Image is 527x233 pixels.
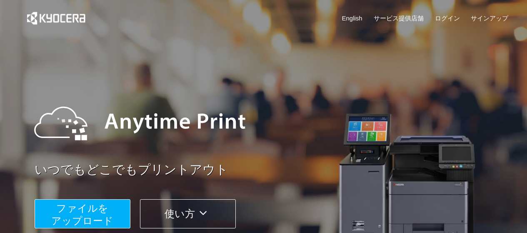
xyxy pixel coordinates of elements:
a: ログイン [435,14,460,23]
button: 使い方 [140,199,236,228]
button: ファイルを​​アップロード [35,199,130,228]
a: サービス提供店舗 [374,14,424,23]
a: English [342,14,362,23]
a: いつでもどこでもプリントアウト [35,161,514,179]
span: ファイルを ​​アップロード [51,203,113,226]
a: サインアップ [471,14,508,23]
